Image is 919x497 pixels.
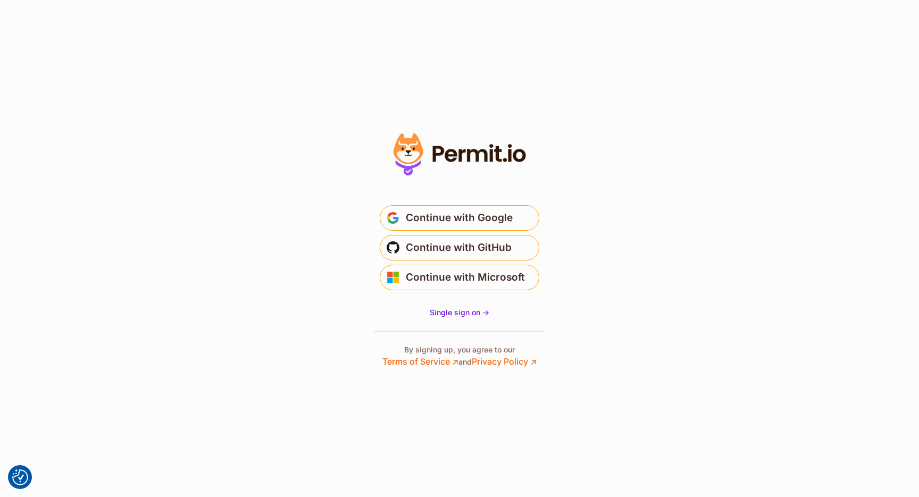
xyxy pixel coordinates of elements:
button: Continue with GitHub [380,235,539,260]
span: Continue with Microsoft [406,269,525,286]
span: Continue with GitHub [406,239,512,256]
a: Privacy Policy ↗ [472,356,537,367]
a: Single sign on -> [430,307,489,318]
a: Terms of Service ↗ [382,356,458,367]
span: Single sign on -> [430,308,489,317]
button: Consent Preferences [12,469,28,485]
span: Continue with Google [406,209,513,226]
p: By signing up, you agree to our and [382,344,537,368]
button: Continue with Google [380,205,539,231]
button: Continue with Microsoft [380,265,539,290]
img: Revisit consent button [12,469,28,485]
